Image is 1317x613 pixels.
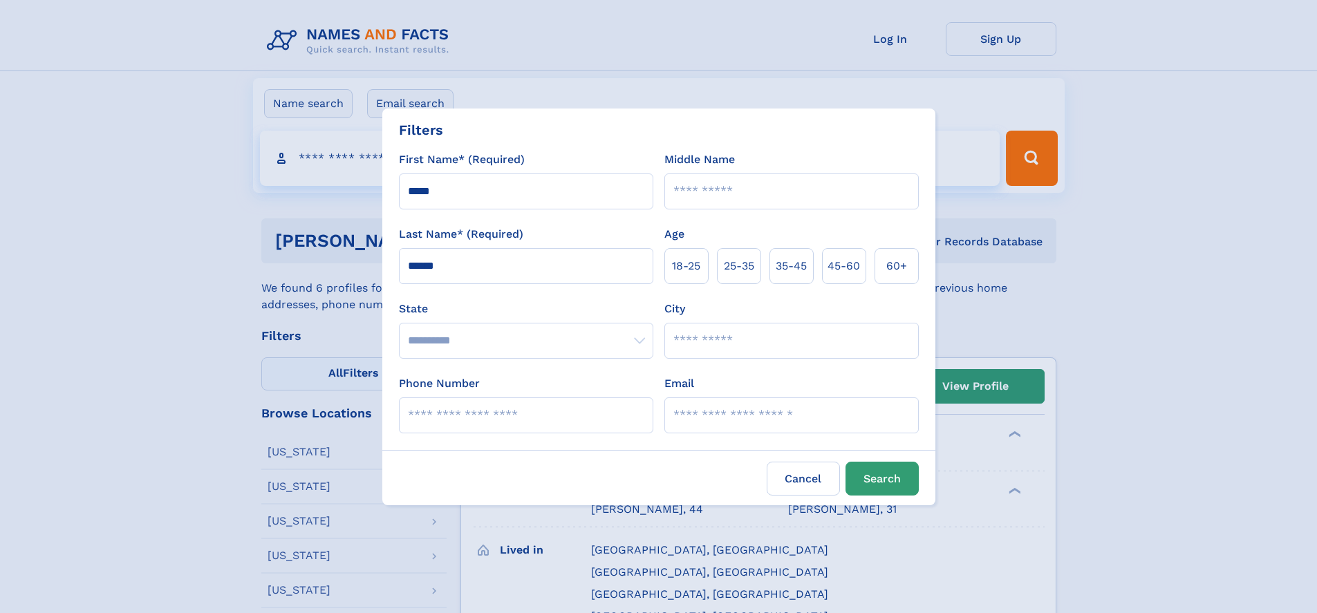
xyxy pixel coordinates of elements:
[846,462,919,496] button: Search
[672,258,700,274] span: 18‑25
[724,258,754,274] span: 25‑35
[399,375,480,392] label: Phone Number
[399,226,523,243] label: Last Name* (Required)
[664,226,684,243] label: Age
[399,120,443,140] div: Filters
[886,258,907,274] span: 60+
[776,258,807,274] span: 35‑45
[767,462,840,496] label: Cancel
[399,151,525,168] label: First Name* (Required)
[664,301,685,317] label: City
[828,258,860,274] span: 45‑60
[399,301,653,317] label: State
[664,375,694,392] label: Email
[664,151,735,168] label: Middle Name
